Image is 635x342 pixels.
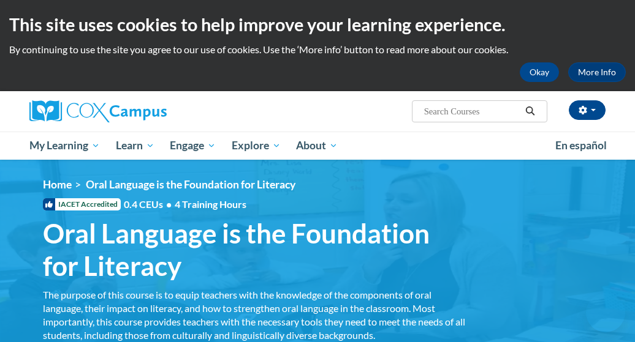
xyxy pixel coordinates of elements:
[232,138,281,153] span: Explore
[43,198,121,210] span: IACET Accredited
[586,293,625,332] iframe: Button to launch messaging window
[29,138,100,153] span: My Learning
[20,132,615,160] div: Main menu
[108,132,162,160] a: Learn
[170,138,216,153] span: Engage
[568,62,626,82] a: More Info
[116,138,154,153] span: Learn
[166,198,172,210] span: •
[9,12,626,37] h2: This site uses cookies to help improve your learning experience.
[296,138,338,153] span: About
[21,132,108,160] a: My Learning
[29,100,209,122] a: Cox Campus
[224,132,289,160] a: Explore
[547,133,615,158] a: En español
[43,217,466,282] span: Oral Language is the Foundation for Literacy
[555,139,607,152] span: En español
[124,198,246,211] span: 0.4 CEUs
[521,104,539,119] button: Search
[29,100,167,122] img: Cox Campus
[43,288,466,342] div: The purpose of this course is to equip teachers with the knowledge of the components of oral lang...
[569,100,606,120] button: Account Settings
[43,178,72,191] a: Home
[520,62,559,82] button: Okay
[423,104,521,119] input: Search Courses
[289,132,346,160] a: About
[175,198,246,210] span: 4 Training Hours
[9,43,626,56] p: By continuing to use the site you agree to our use of cookies. Use the ‘More info’ button to read...
[86,178,295,191] span: Oral Language is the Foundation for Literacy
[162,132,224,160] a: Engage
